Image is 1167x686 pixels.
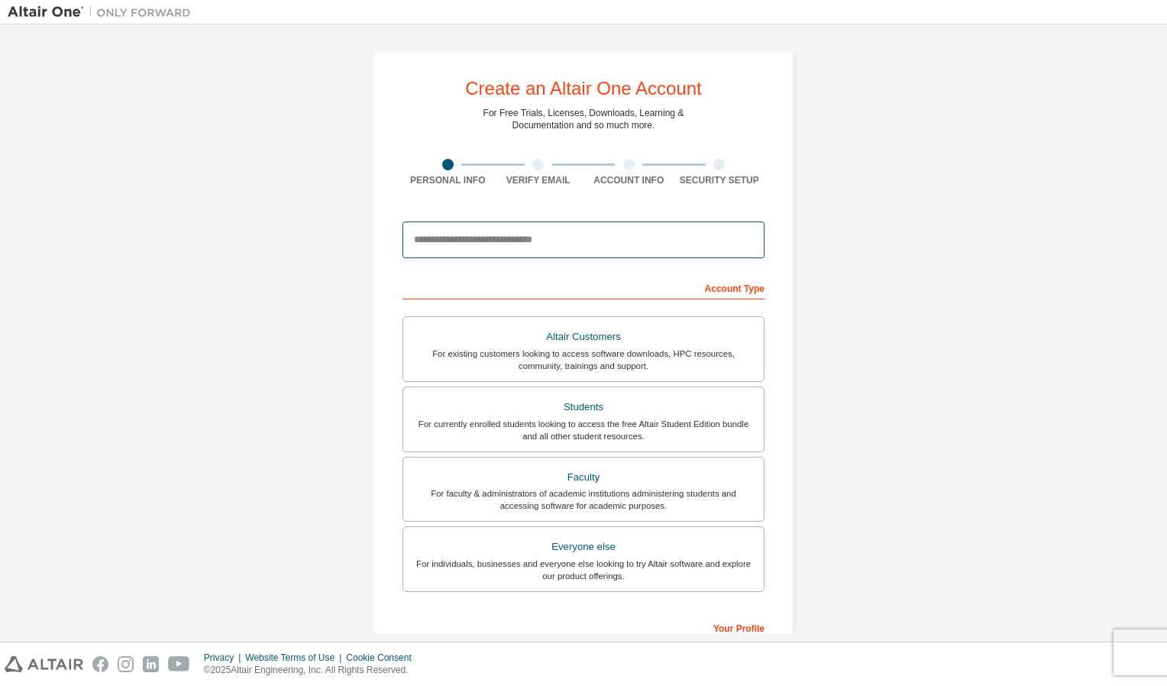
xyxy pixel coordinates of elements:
div: Your Profile [402,615,765,639]
div: For Free Trials, Licenses, Downloads, Learning & Documentation and so much more. [483,107,684,131]
p: © 2025 Altair Engineering, Inc. All Rights Reserved. [204,664,421,677]
img: linkedin.svg [143,656,159,672]
img: instagram.svg [118,656,134,672]
div: For individuals, businesses and everyone else looking to try Altair software and explore our prod... [412,558,755,582]
div: Website Terms of Use [245,652,346,664]
div: Altair Customers [412,326,755,348]
img: facebook.svg [92,656,108,672]
div: For currently enrolled students looking to access the free Altair Student Edition bundle and all ... [412,418,755,442]
img: Altair One [8,5,199,20]
img: altair_logo.svg [5,656,83,672]
div: Verify Email [493,174,584,186]
div: Personal Info [402,174,493,186]
div: For faculty & administrators of academic institutions administering students and accessing softwa... [412,487,755,512]
div: Students [412,396,755,418]
div: Privacy [204,652,245,664]
img: youtube.svg [168,656,190,672]
div: Cookie Consent [346,652,420,664]
div: Account Info [583,174,674,186]
div: Everyone else [412,536,755,558]
div: Create an Altair One Account [465,79,702,98]
div: For existing customers looking to access software downloads, HPC resources, community, trainings ... [412,348,755,372]
div: Security Setup [674,174,765,186]
div: Faculty [412,467,755,488]
div: Account Type [402,275,765,299]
